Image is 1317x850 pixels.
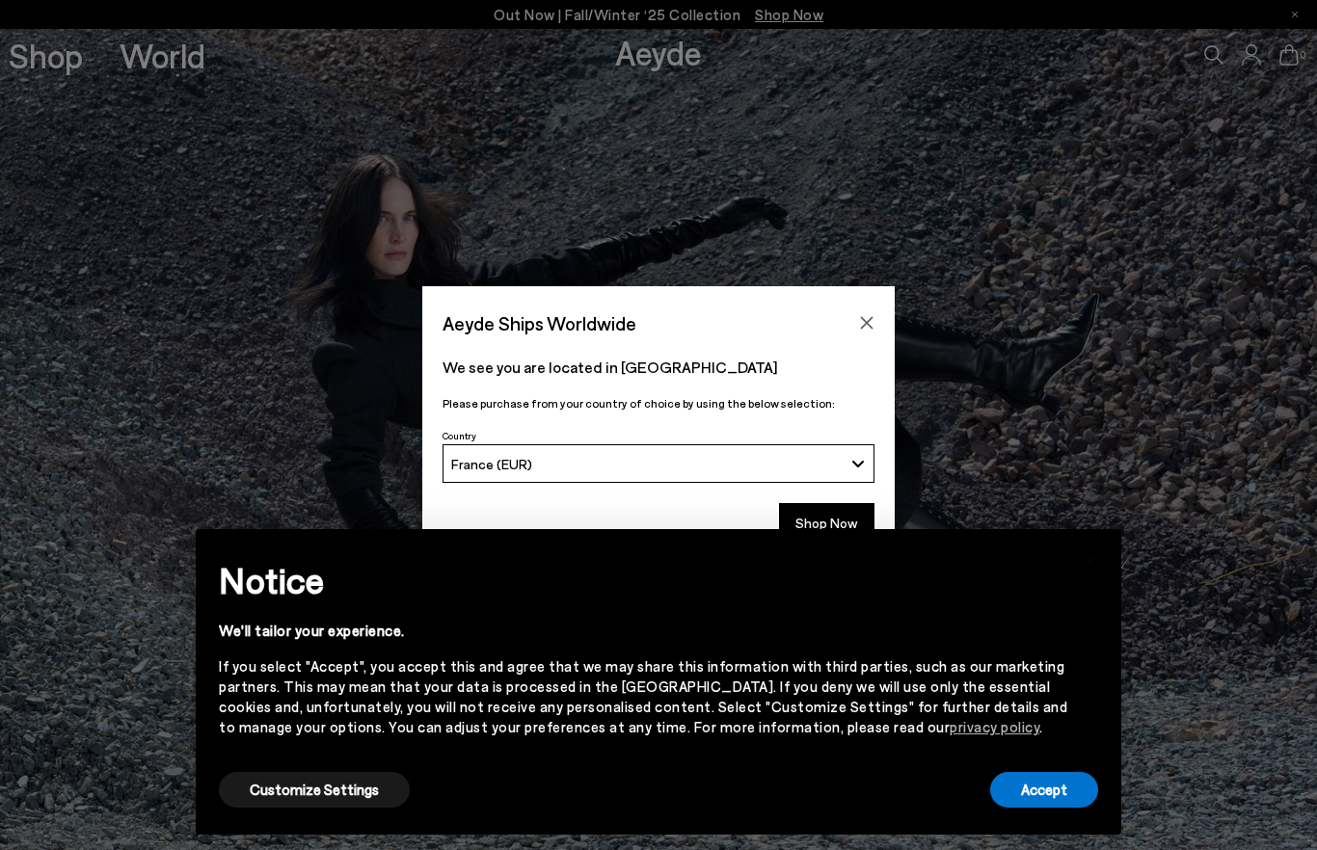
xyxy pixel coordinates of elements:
a: privacy policy [950,718,1039,735]
span: Country [443,430,476,441]
div: We'll tailor your experience. [219,621,1067,641]
button: Accept [990,772,1098,808]
button: Shop Now [779,503,874,544]
button: Customize Settings [219,772,410,808]
p: We see you are located in [GEOGRAPHIC_DATA] [443,356,874,379]
div: If you select "Accept", you accept this and agree that we may share this information with third p... [219,656,1067,737]
button: Close this notice [1067,535,1114,581]
button: Close [852,308,881,337]
p: Please purchase from your country of choice by using the below selection: [443,394,874,412]
span: Aeyde Ships Worldwide [443,306,636,340]
span: France (EUR) [451,456,532,472]
h2: Notice [219,555,1067,605]
span: × [1084,544,1097,571]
